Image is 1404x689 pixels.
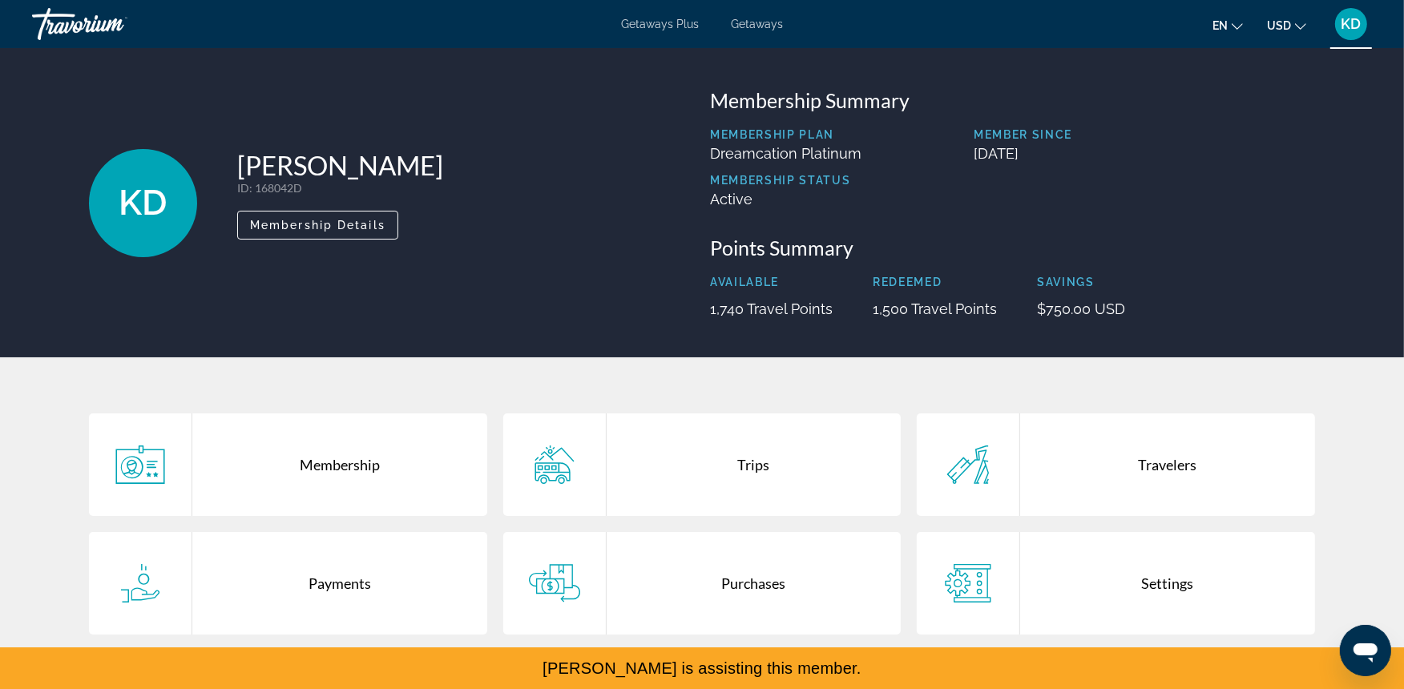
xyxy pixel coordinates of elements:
[710,88,1315,112] h3: Membership Summary
[119,182,167,224] span: KD
[32,3,192,45] a: Travorium
[237,181,249,195] span: ID
[192,532,487,635] div: Payments
[543,659,861,677] span: [PERSON_NAME] is assisting this member.
[873,300,997,317] p: 1,500 Travel Points
[503,413,902,516] a: Trips
[503,532,902,635] a: Purchases
[621,18,699,30] a: Getaways Plus
[1212,14,1243,37] button: Change language
[710,300,833,317] p: 1,740 Travel Points
[1340,625,1391,676] iframe: Button to launch messaging window
[1020,532,1315,635] div: Settings
[607,413,902,516] div: Trips
[250,219,385,232] span: Membership Details
[1212,19,1228,32] span: en
[1267,19,1291,32] span: USD
[237,149,443,181] h1: [PERSON_NAME]
[974,145,1315,162] p: [DATE]
[710,145,861,162] p: Dreamcation Platinum
[89,413,487,516] a: Membership
[873,276,997,288] p: Redeemed
[710,276,833,288] p: Available
[89,532,487,635] a: Payments
[710,191,861,208] p: Active
[1267,14,1306,37] button: Change currency
[192,413,487,516] div: Membership
[1330,7,1372,41] button: User Menu
[607,532,902,635] div: Purchases
[1037,276,1125,288] p: Savings
[710,236,1315,260] h3: Points Summary
[237,181,443,195] p: : 168042D
[710,174,861,187] p: Membership Status
[710,128,861,141] p: Membership Plan
[1341,16,1362,32] span: KD
[917,413,1315,516] a: Travelers
[237,211,398,240] button: Membership Details
[731,18,783,30] a: Getaways
[1020,413,1315,516] div: Travelers
[917,532,1315,635] a: Settings
[1037,300,1125,317] p: $750.00 USD
[974,128,1315,141] p: Member Since
[237,214,398,232] a: Membership Details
